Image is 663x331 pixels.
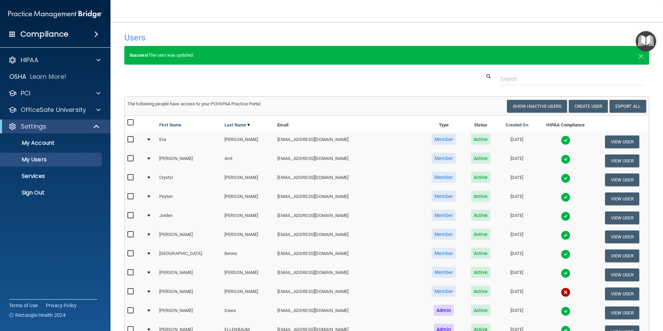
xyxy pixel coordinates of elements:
span: Ⓒ Rectangle Health 2024 [9,312,66,319]
img: tick.e7d51cea.svg [561,135,570,145]
button: Create User [569,100,608,113]
td: [EMAIL_ADDRESS][DOMAIN_NAME] [275,246,424,265]
span: Admin [434,305,454,316]
td: [EMAIL_ADDRESS][DOMAIN_NAME] [275,227,424,246]
img: tick.e7d51cea.svg [561,230,570,240]
span: Active [471,229,491,240]
td: [DATE] [498,265,536,284]
td: Eva [156,132,222,151]
button: View User [605,230,639,243]
img: tick.e7d51cea.svg [561,268,570,278]
th: Email [275,116,424,132]
p: Services [4,173,99,180]
strong: Success! [129,53,148,58]
img: tick.e7d51cea.svg [561,173,570,183]
td: [PERSON_NAME] [156,151,222,170]
img: tick.e7d51cea.svg [561,249,570,259]
td: [EMAIL_ADDRESS][DOMAIN_NAME] [275,265,424,284]
span: Active [471,134,491,145]
a: Created On [506,121,528,129]
p: Sign Out [4,189,99,196]
span: Member [432,248,456,259]
td: [PERSON_NAME] [156,303,222,322]
span: × [638,48,644,62]
div: The user was updated. [124,46,649,65]
td: [DATE] [498,132,536,151]
td: Benno [222,246,275,265]
p: Settings [21,122,46,131]
p: OSHA [9,73,27,81]
button: Close [638,51,644,59]
p: HIPAA [21,56,38,64]
a: Last Name [224,121,250,129]
a: HIPAA [8,56,100,64]
td: [EMAIL_ADDRESS][DOMAIN_NAME] [275,170,424,189]
span: Member [432,267,456,278]
td: [PERSON_NAME] [222,227,275,246]
span: Active [471,172,491,183]
td: [DATE] [498,170,536,189]
h4: Compliance [20,29,68,39]
td: [PERSON_NAME] [156,227,222,246]
td: [PERSON_NAME] [222,284,275,303]
span: Active [471,210,491,221]
th: Type [424,116,464,132]
a: Privacy Policy [46,302,77,309]
td: [EMAIL_ADDRESS][DOMAIN_NAME] [275,303,424,322]
td: [PERSON_NAME] [222,189,275,208]
span: Member [432,229,456,240]
td: [EMAIL_ADDRESS][DOMAIN_NAME] [275,189,424,208]
td: [DATE] [498,303,536,322]
p: PCI [21,89,30,97]
td: [DATE] [498,246,536,265]
img: tick.e7d51cea.svg [561,211,570,221]
td: [EMAIL_ADDRESS][DOMAIN_NAME] [275,132,424,151]
span: Active [471,248,491,259]
a: First Name [159,121,181,129]
td: [PERSON_NAME] [156,284,222,303]
span: Member [432,172,456,183]
a: PCI [8,89,100,97]
button: Open Resource Center [636,31,656,51]
td: [PERSON_NAME] [222,265,275,284]
span: The following people have access to your PCIHIPAA Practice Portal [127,101,261,106]
th: Status [464,116,498,132]
td: [DATE] [498,284,536,303]
th: HIPAA Compliance [536,116,595,132]
span: Member [432,153,456,164]
span: Active [471,267,491,278]
td: [EMAIL_ADDRESS][DOMAIN_NAME] [275,208,424,227]
td: Jorden [156,208,222,227]
td: Crystal [156,170,222,189]
span: Member [432,134,456,145]
td: [PERSON_NAME] [222,132,275,151]
button: View User [605,268,639,281]
td: [EMAIL_ADDRESS][DOMAIN_NAME] [275,284,424,303]
span: Member [432,210,456,221]
a: Export All [609,100,646,113]
p: OfficeSafe University [21,106,86,114]
button: View User [605,192,639,205]
td: [EMAIL_ADDRESS][DOMAIN_NAME] [275,151,424,170]
button: Show Inactive Users [507,100,567,113]
span: Active [471,286,491,297]
span: Member [432,191,456,202]
td: Arnt [222,151,275,170]
td: [PERSON_NAME] [156,265,222,284]
a: Settings [8,122,100,131]
button: View User [605,306,639,319]
h4: Users [124,33,426,42]
span: Member [432,286,456,297]
img: tick.e7d51cea.svg [561,306,570,316]
td: [GEOGRAPHIC_DATA] [156,246,222,265]
td: [DATE] [498,227,536,246]
button: View User [605,135,639,148]
td: Daws [222,303,275,322]
td: Peyton [156,189,222,208]
span: Active [471,153,491,164]
td: [PERSON_NAME] [222,208,275,227]
iframe: Drift Widget Chat Controller [544,282,655,310]
button: View User [605,249,639,262]
input: Search [500,73,644,85]
button: View User [605,173,639,186]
